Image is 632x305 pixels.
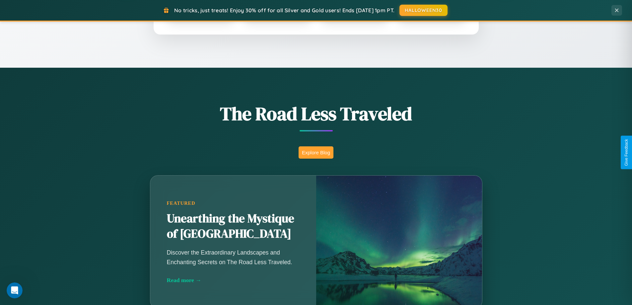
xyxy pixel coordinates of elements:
div: Read more → [167,277,300,284]
h2: Unearthing the Mystique of [GEOGRAPHIC_DATA] [167,211,300,242]
div: Featured [167,200,300,206]
h1: The Road Less Traveled [117,101,515,126]
span: No tricks, just treats! Enjoy 30% off for all Silver and Gold users! Ends [DATE] 1pm PT. [174,7,394,14]
p: Discover the Extraordinary Landscapes and Enchanting Secrets on The Road Less Traveled. [167,248,300,267]
button: HALLOWEEN30 [399,5,448,16]
button: Explore Blog [299,146,333,159]
div: Give Feedback [624,139,629,166]
iframe: Intercom live chat [7,282,23,298]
